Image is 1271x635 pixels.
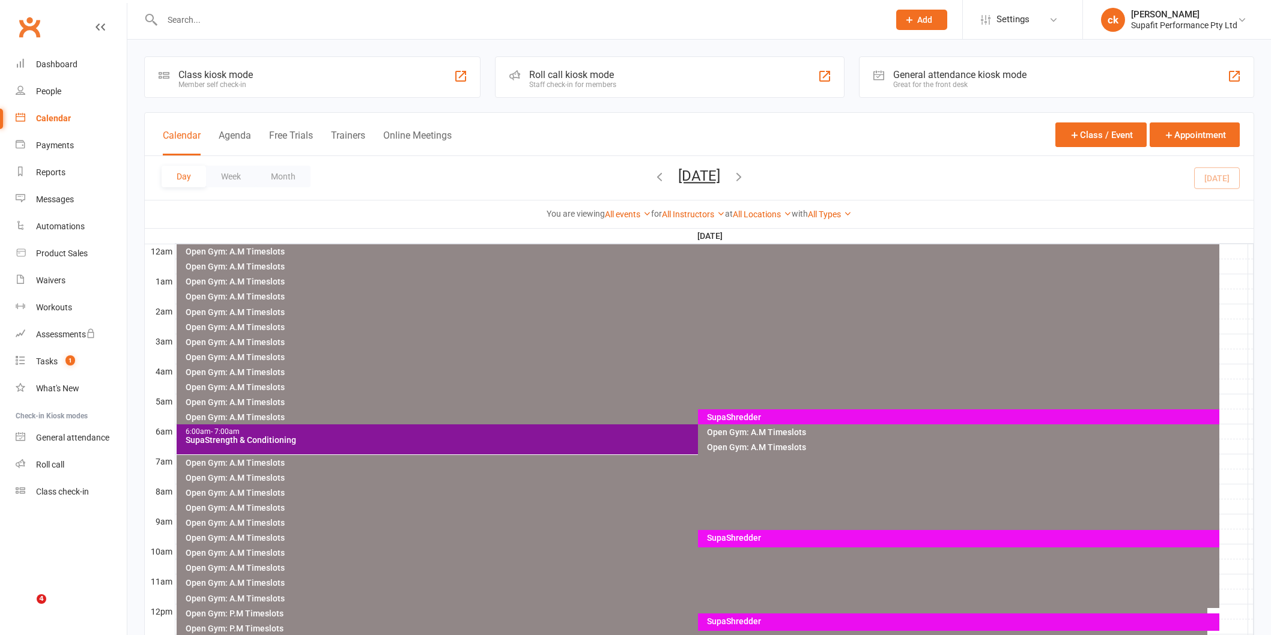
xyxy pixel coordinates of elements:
a: Dashboard [16,51,127,78]
th: 10am [145,544,175,559]
button: Appointment [1150,122,1240,147]
th: 12am [145,244,175,259]
button: Class / Event [1055,122,1147,147]
span: Settings [996,6,1030,33]
div: Open Gym: A.M Timeslots [185,277,1218,286]
div: Open Gym: A.M Timeslots [185,292,1218,301]
div: Open Gym: A.M Timeslots [185,549,1218,557]
th: 8am [145,484,175,499]
div: Open Gym: A.M Timeslots [185,489,1218,497]
a: People [16,78,127,105]
div: Open Gym: A.M Timeslots [185,413,1206,421]
a: Assessments [16,321,127,348]
div: Open Gym: A.M Timeslots [185,338,1218,346]
div: Roll call [36,460,64,469]
a: Workouts [16,294,127,321]
div: What's New [36,384,79,393]
strong: at [725,209,733,218]
th: [DATE] [175,229,1248,244]
div: Waivers [36,275,65,285]
div: 6:00am [185,428,1206,436]
div: Open Gym: A.M Timeslots [185,534,1206,542]
div: Class kiosk mode [178,69,253,80]
button: Free Trials [269,130,313,155]
div: General attendance kiosk mode [893,69,1027,80]
div: Workouts [36,302,72,312]
div: Great for the front desk [893,80,1027,89]
input: Search... [159,11,881,28]
th: 9am [145,514,175,529]
a: General attendance kiosk mode [16,424,127,451]
div: Product Sales [36,248,88,258]
div: Messages [36,194,74,204]
strong: with [792,209,808,218]
div: Open Gym: P.M Timeslots [185,609,1206,618]
th: 11am [145,574,175,589]
div: Open Gym: A.M Timeslots [185,308,1218,316]
div: Open Gym: A.M Timeslots [185,383,1218,391]
button: Calendar [163,130,201,155]
a: Messages [16,186,127,213]
div: Open Gym: P.M Timeslots [185,624,1206,633]
div: [PERSON_NAME] [1131,9,1237,20]
strong: You are viewing [547,209,605,218]
th: 6am [145,424,175,439]
button: Trainers [331,130,365,155]
div: Payments [36,140,74,150]
a: Waivers [16,267,127,294]
div: Staff check-in for members [529,80,616,89]
a: Calendar [16,105,127,132]
a: Class kiosk mode [16,478,127,505]
div: Open Gym: A.M Timeslots [185,398,1218,406]
span: 1 [65,355,75,366]
th: 2am [145,304,175,319]
th: 3am [145,334,175,349]
a: Automations [16,213,127,240]
a: Clubworx [14,12,44,42]
div: Roll call kiosk mode [529,69,616,80]
div: ck [1101,8,1125,32]
div: SupaShredder [706,534,1217,542]
div: Tasks [36,357,58,366]
button: Agenda [219,130,251,155]
a: What's New [16,375,127,402]
div: Open Gym: A.M Timeslots [185,368,1218,376]
div: SupaStrength & Conditioning [185,436,1206,444]
th: 5am [145,394,175,409]
div: Open Gym: A.M Timeslots [185,262,1218,271]
div: Class check-in [36,487,89,496]
div: Open Gym: A.M Timeslots [185,247,1218,256]
a: All Types [808,209,852,219]
div: Open Gym: A.M Timeslots [185,564,1218,572]
a: Payments [16,132,127,159]
button: [DATE] [678,167,720,184]
div: Dashboard [36,59,77,69]
div: Open Gym: A.M Timeslots [185,353,1218,361]
div: Reports [36,167,65,177]
div: Automations [36,221,85,231]
th: 12pm [145,604,175,619]
iframe: Intercom live chat [12,594,41,623]
div: Open Gym: A.M Timeslots [185,504,1218,512]
div: Assessments [36,330,96,339]
a: Product Sales [16,240,127,267]
a: All Instructors [662,209,725,219]
th: 7am [145,454,175,469]
div: Open Gym: A.M Timeslots [706,428,1217,436]
div: Calendar [36,113,71,123]
a: Tasks 1 [16,348,127,375]
div: SupaShredder [706,413,1217,421]
div: General attendance [36,433,109,442]
button: Week [206,166,256,187]
th: 4am [145,364,175,379]
div: People [36,86,61,96]
button: Day [162,166,206,187]
div: SupaShredder [706,617,1217,625]
a: Roll call [16,451,127,478]
div: Open Gym: A.M Timeslots [185,519,1218,527]
div: Supafit Performance Pty Ltd [1131,20,1237,31]
button: Online Meetings [383,130,452,155]
a: Reports [16,159,127,186]
div: Open Gym: A.M Timeslots [185,594,1218,603]
div: Open Gym: A.M Timeslots [185,474,1218,482]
